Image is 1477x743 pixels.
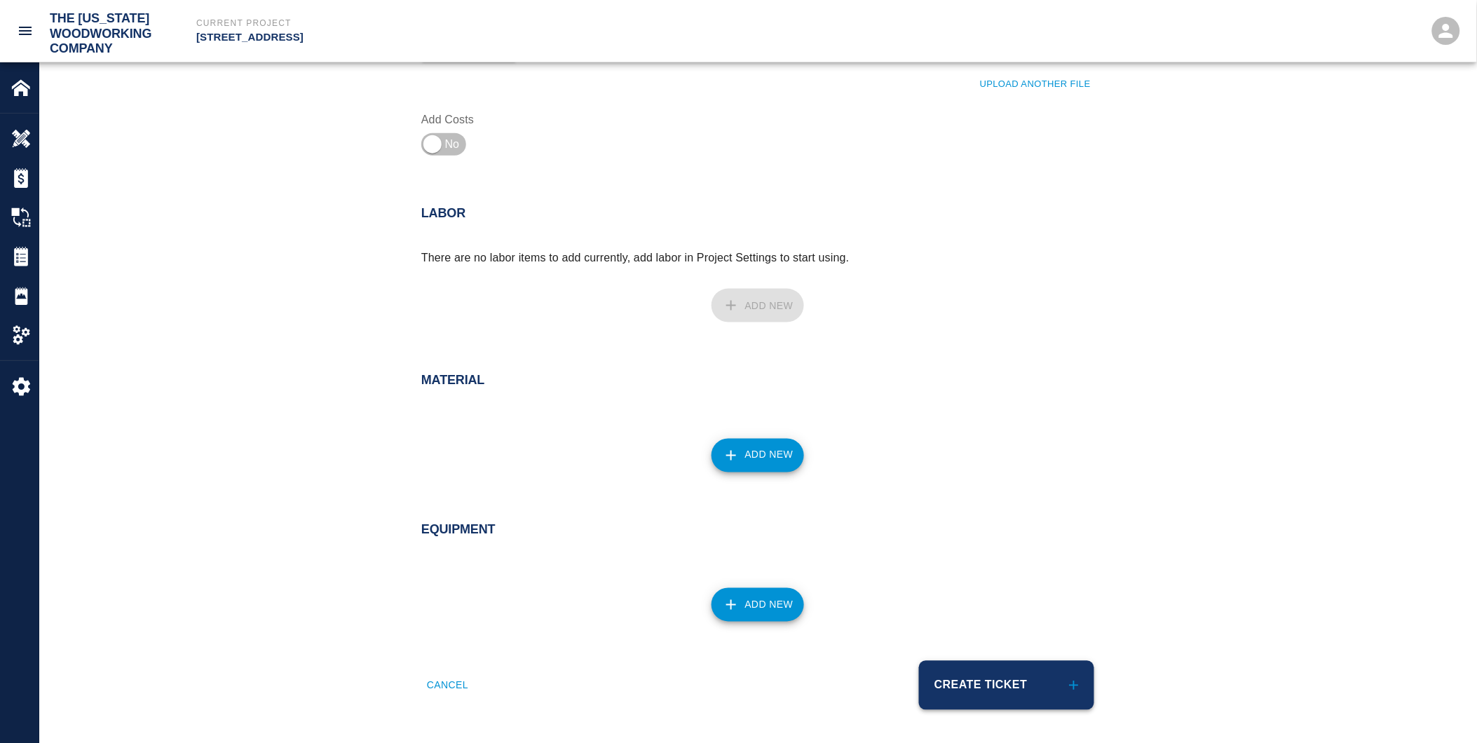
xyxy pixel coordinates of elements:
button: open [1424,8,1469,53]
iframe: Chat Widget [1407,676,1477,743]
p: There are no labor items to add currently, add labor in Project Settings to start using. [421,250,1094,266]
h2: Material [421,373,1094,388]
h2: The [US_STATE] Woodworking Company [50,11,168,50]
h2: Equipment [421,523,1094,538]
button: Add New [712,439,805,472]
p: [STREET_ADDRESS] [196,29,815,46]
label: Add Costs [421,111,577,128]
button: Add New [712,588,805,622]
h2: Labor [421,206,1094,221]
button: Upload Another File [976,74,1094,95]
button: Cancel [421,661,474,710]
p: Current Project [196,17,815,29]
button: open drawer [8,14,42,48]
button: Create Ticket [919,661,1094,710]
